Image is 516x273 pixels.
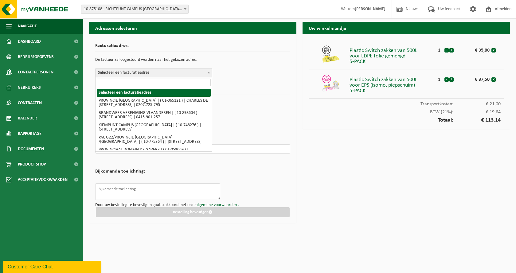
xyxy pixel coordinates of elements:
[491,77,496,82] button: x
[449,77,454,82] button: +
[309,107,504,115] div: BTW (21%):
[322,74,340,92] img: 01-999955
[96,207,290,217] button: Bestelling bevestigen
[18,126,41,141] span: Rapportage
[435,45,444,53] div: 1
[463,74,491,82] div: € 37,50
[18,49,54,64] span: Bedrijfsgegevens
[453,110,501,115] span: € 19,64
[18,34,41,49] span: Dashboard
[96,68,212,77] span: Selecteer een facturatieadres
[463,45,491,53] div: € 35,00
[3,259,103,273] iframe: chat widget
[453,118,501,123] span: € 113,14
[95,55,290,65] p: De factuur zal opgestuurd worden naar het gekozen adres.
[449,48,454,53] button: +
[491,48,496,53] button: x
[196,203,239,207] a: algemene voorwaarden .
[97,109,211,121] li: BRANDWEER VERENIGING VLAANDEREN | ( 10-898604 ) | [STREET_ADDRESS] | 0415.901.257
[444,77,449,82] button: -
[18,64,53,80] span: Contactpersonen
[95,203,290,207] p: Door uw bestelling te bevestigen gaat u akkoord met onze
[355,7,385,11] strong: [PERSON_NAME]
[95,169,145,177] h2: Bijkomende toelichting:
[444,48,449,53] button: -
[95,43,290,52] h2: Facturatieadres.
[322,45,340,63] img: 01-999963
[18,95,42,111] span: Contracten
[97,134,211,146] li: PAC G22/PROVINCIE [GEOGRAPHIC_DATA] /[GEOGRAPHIC_DATA] | ( 10-775364 ) | [STREET_ADDRESS]
[309,99,504,107] div: Transportkosten:
[435,74,444,82] div: 1
[350,74,435,94] div: Plastic Switch zakken van 500L voor EPS (isomo, piepschuim) 5-PACK
[97,121,211,134] li: KIEMPUNT CAMPUS [GEOGRAPHIC_DATA] | ( 10-748276 ) | [STREET_ADDRESS]
[18,18,37,34] span: Navigatie
[89,22,296,34] h2: Adressen selecteren
[309,115,504,123] div: Totaal:
[97,89,211,97] li: Selecteer een facturatieadres
[18,157,46,172] span: Product Shop
[81,5,188,14] span: 10-875108 - RICHTPUNT CAMPUS BUGGENHOUT - BUGGENHOUT
[97,97,211,109] li: PROVINCIE [GEOGRAPHIC_DATA] | ( 01-065121 ) | CHARLES DE [STREET_ADDRESS] | 0207.725.795
[18,80,41,95] span: Gebruikers
[18,111,37,126] span: Kalender
[18,172,68,187] span: Acceptatievoorwaarden
[303,22,510,34] h2: Uw winkelmandje
[97,146,211,158] li: PROVINCIAAL DOMEIN DE GAVERS | ( 01-053069 ) | [STREET_ADDRESS] | 0862.963.369
[350,45,435,64] div: Plastic Switch zakken van 500L voor LDPE folie gemengd 5-PACK
[18,141,44,157] span: Documenten
[453,102,501,107] span: € 21,00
